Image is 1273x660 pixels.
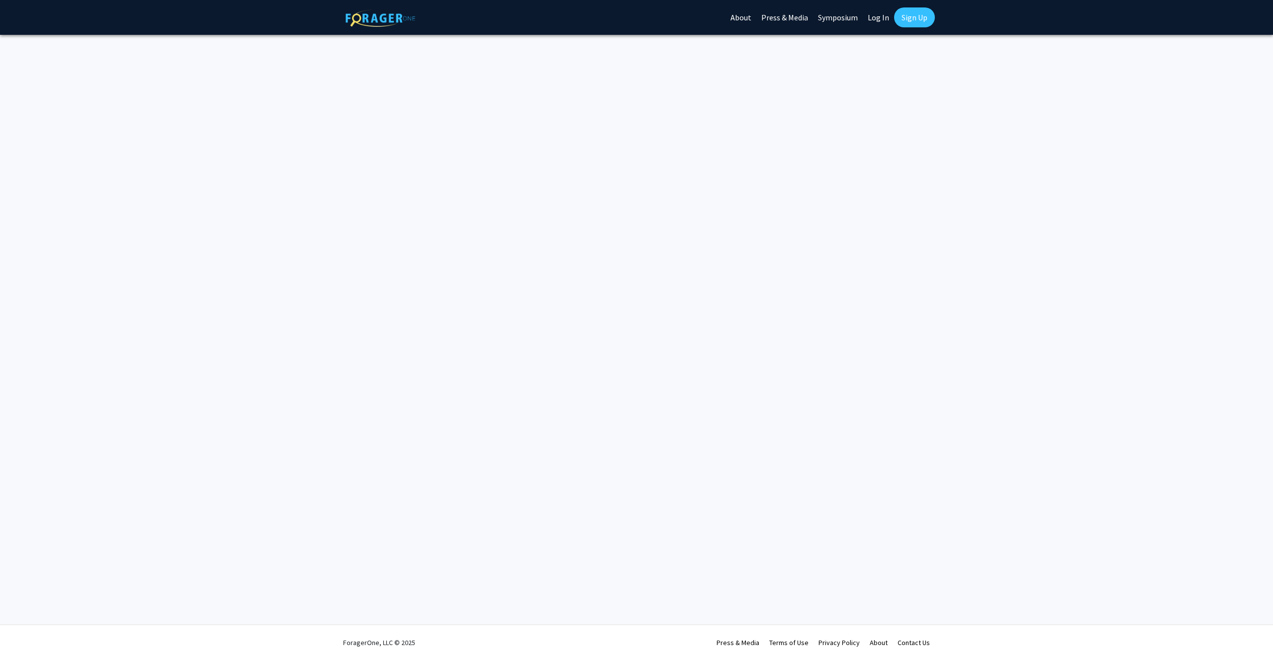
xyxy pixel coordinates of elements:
[346,9,415,27] img: ForagerOne Logo
[894,7,935,27] a: Sign Up
[818,638,860,647] a: Privacy Policy
[343,625,415,660] div: ForagerOne, LLC © 2025
[898,638,930,647] a: Contact Us
[769,638,809,647] a: Terms of Use
[870,638,888,647] a: About
[717,638,759,647] a: Press & Media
